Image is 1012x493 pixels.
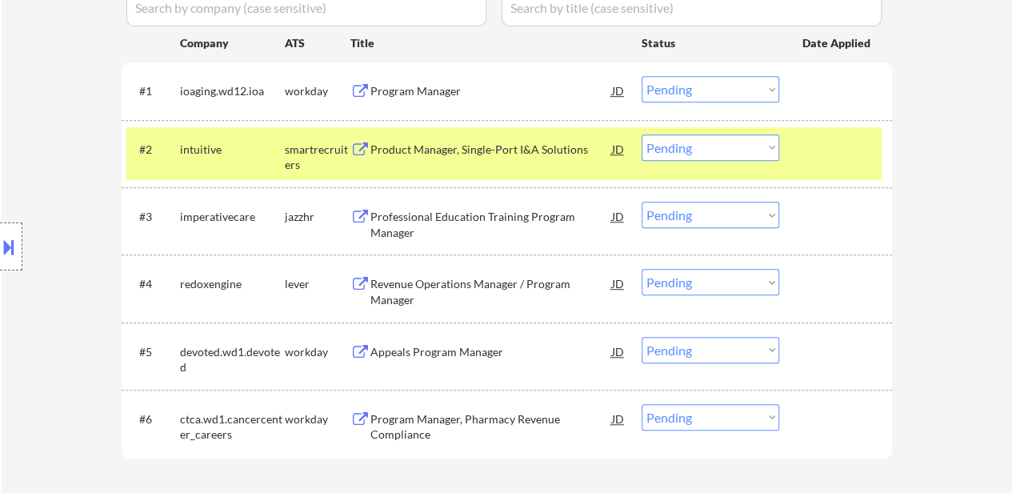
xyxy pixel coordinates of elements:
[610,134,626,163] div: JD
[370,83,612,99] div: Program Manager
[285,411,350,427] div: workday
[139,411,167,427] div: #6
[285,344,350,360] div: workday
[610,76,626,105] div: JD
[285,209,350,225] div: jazzhr
[285,142,350,173] div: smartrecruiters
[350,35,626,51] div: Title
[370,344,612,360] div: Appeals Program Manager
[180,411,285,443] div: ctca.wd1.cancercenter_careers
[610,404,626,433] div: JD
[370,209,612,240] div: Professional Education Training Program Manager
[139,83,167,99] div: #1
[610,202,626,230] div: JD
[642,28,779,57] div: Status
[370,276,612,307] div: Revenue Operations Manager / Program Manager
[180,83,285,99] div: ioaging.wd12.ioa
[285,83,350,99] div: workday
[285,276,350,292] div: lever
[610,337,626,366] div: JD
[370,411,612,443] div: Program Manager, Pharmacy Revenue Compliance
[802,35,873,51] div: Date Applied
[610,269,626,298] div: JD
[285,35,350,51] div: ATS
[180,35,285,51] div: Company
[370,142,612,158] div: Product Manager, Single-Port I&A Solutions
